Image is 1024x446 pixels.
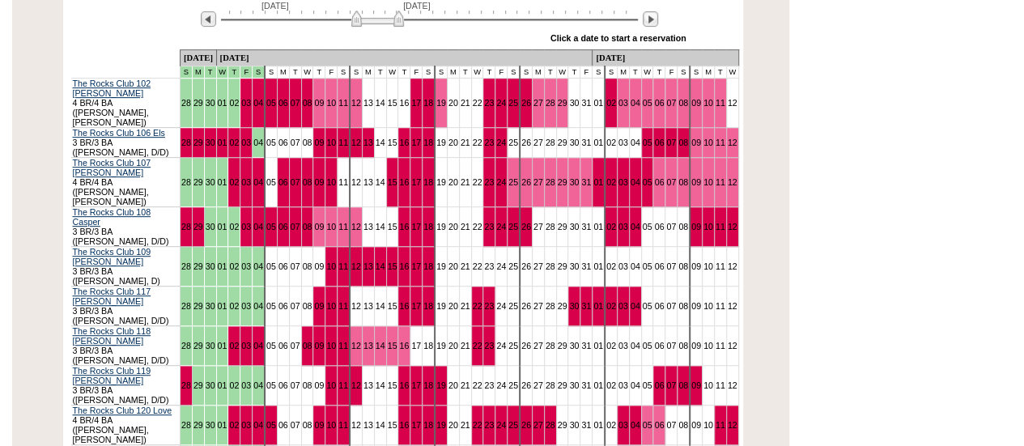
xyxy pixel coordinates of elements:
a: 24 [496,98,506,108]
a: 02 [229,177,239,187]
a: 29 [558,177,567,187]
a: 10 [326,138,336,147]
a: 03 [241,222,251,231]
a: 05 [266,222,276,231]
a: 04 [253,301,263,311]
a: 30 [206,301,215,311]
a: 27 [533,138,543,147]
a: 01 [593,138,603,147]
a: 03 [618,261,628,271]
a: 12 [728,98,737,108]
a: 06 [654,261,664,271]
a: 13 [363,177,373,187]
a: 14 [376,261,385,271]
a: 10 [326,261,336,271]
a: 31 [581,261,591,271]
a: 21 [461,98,470,108]
a: 14 [376,177,385,187]
a: 05 [643,177,652,187]
a: 06 [278,177,288,187]
a: 05 [643,98,652,108]
a: 11 [338,261,348,271]
a: 18 [423,98,433,108]
a: 05 [643,301,652,311]
a: 28 [546,301,555,311]
a: 04 [631,301,640,311]
a: 16 [399,261,409,271]
a: 05 [266,301,276,311]
a: 16 [399,222,409,231]
a: 03 [618,98,628,108]
a: 24 [496,138,506,147]
a: 11 [716,98,725,108]
a: 28 [181,177,191,187]
a: 20 [448,301,458,311]
a: 28 [546,222,555,231]
a: 14 [376,301,385,311]
a: 10 [326,98,336,108]
a: 28 [546,261,555,271]
a: 17 [411,261,421,271]
a: 02 [606,222,616,231]
a: 16 [399,138,409,147]
a: 06 [278,301,288,311]
a: 06 [278,222,288,231]
a: 09 [691,177,701,187]
a: 01 [593,222,603,231]
a: 09 [691,138,701,147]
a: 08 [303,222,312,231]
a: 30 [206,222,215,231]
a: 06 [654,301,664,311]
a: 17 [411,98,421,108]
a: 04 [253,98,263,108]
a: 23 [484,222,494,231]
a: 11 [716,138,725,147]
img: Next [643,11,658,27]
a: 31 [581,222,591,231]
a: 02 [606,177,616,187]
a: 08 [678,301,688,311]
a: 04 [253,138,263,147]
a: 09 [691,98,701,108]
a: 15 [388,222,397,231]
a: 15 [388,138,397,147]
a: 12 [728,301,737,311]
a: 29 [193,301,203,311]
a: 25 [508,98,518,108]
a: 04 [253,222,263,231]
a: 01 [593,261,603,271]
a: 30 [569,98,579,108]
a: 01 [218,177,227,187]
a: 11 [338,138,348,147]
a: 25 [508,261,518,271]
a: 12 [351,177,361,187]
a: 22 [473,222,482,231]
a: 10 [326,301,336,311]
a: 11 [338,341,348,350]
a: 25 [508,177,518,187]
a: 15 [388,301,397,311]
a: 23 [484,177,494,187]
a: 08 [678,222,688,231]
a: 20 [448,98,458,108]
a: 04 [253,177,263,187]
a: 08 [678,177,688,187]
a: 30 [206,261,215,271]
a: 05 [266,261,276,271]
a: 07 [666,261,676,271]
a: 05 [266,138,276,147]
a: 09 [314,261,324,271]
a: 03 [241,177,251,187]
a: The Rocks Club 108 Casper [73,207,151,227]
a: The Rocks Club 109 [PERSON_NAME] [73,247,151,266]
a: 23 [484,301,494,311]
a: 12 [351,261,361,271]
a: 20 [448,138,458,147]
a: The Rocks Club 106 Els [73,128,165,138]
a: 01 [218,301,227,311]
a: 28 [181,138,191,147]
a: 03 [241,261,251,271]
a: 05 [266,177,276,187]
a: 06 [654,222,664,231]
a: 01 [218,222,227,231]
